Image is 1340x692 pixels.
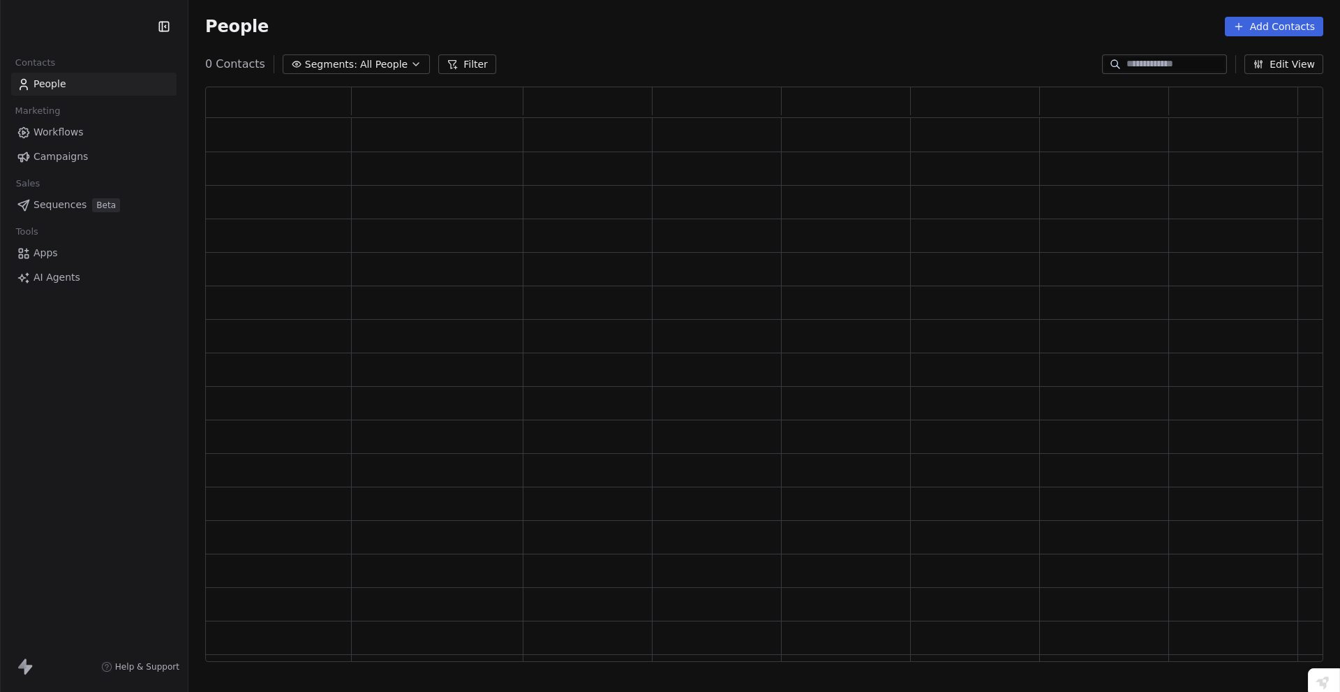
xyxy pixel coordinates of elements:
[11,121,177,144] a: Workflows
[205,16,269,37] span: People
[1225,17,1323,36] button: Add Contacts
[33,198,87,212] span: Sequences
[360,57,408,72] span: All People
[1244,54,1323,74] button: Edit View
[33,125,84,140] span: Workflows
[33,77,66,91] span: People
[115,661,179,672] span: Help & Support
[9,101,66,122] span: Marketing
[10,173,46,194] span: Sales
[33,246,58,260] span: Apps
[11,73,177,96] a: People
[10,221,44,242] span: Tools
[11,193,177,216] a: SequencesBeta
[11,145,177,168] a: Campaigns
[33,149,88,164] span: Campaigns
[101,661,179,672] a: Help & Support
[11,242,177,265] a: Apps
[438,54,496,74] button: Filter
[9,52,61,73] span: Contacts
[33,270,80,285] span: AI Agents
[205,56,265,73] span: 0 Contacts
[92,198,120,212] span: Beta
[11,266,177,289] a: AI Agents
[305,57,357,72] span: Segments:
